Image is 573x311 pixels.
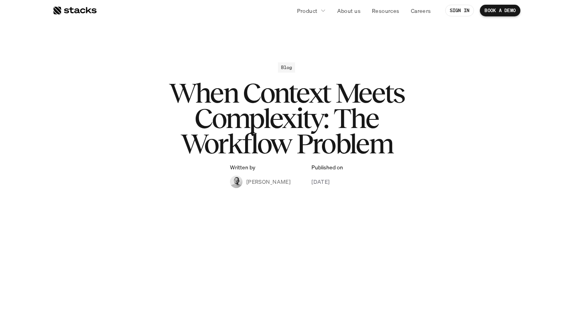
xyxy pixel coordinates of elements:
[367,4,404,18] a: Resources
[411,7,431,15] p: Careers
[297,7,318,15] p: Product
[406,4,436,18] a: Careers
[485,8,516,13] p: BOOK A DEMO
[246,178,290,186] p: [PERSON_NAME]
[372,7,400,15] p: Resources
[445,5,474,16] a: SIGN IN
[281,65,292,70] h2: Blog
[337,7,361,15] p: About us
[230,164,255,171] p: Written by
[450,8,470,13] p: SIGN IN
[311,178,330,186] p: [DATE]
[311,164,343,171] p: Published on
[480,5,520,16] a: BOOK A DEMO
[131,80,442,156] h1: When Context Meets Complexity: The Workflow Problem
[332,4,365,18] a: About us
